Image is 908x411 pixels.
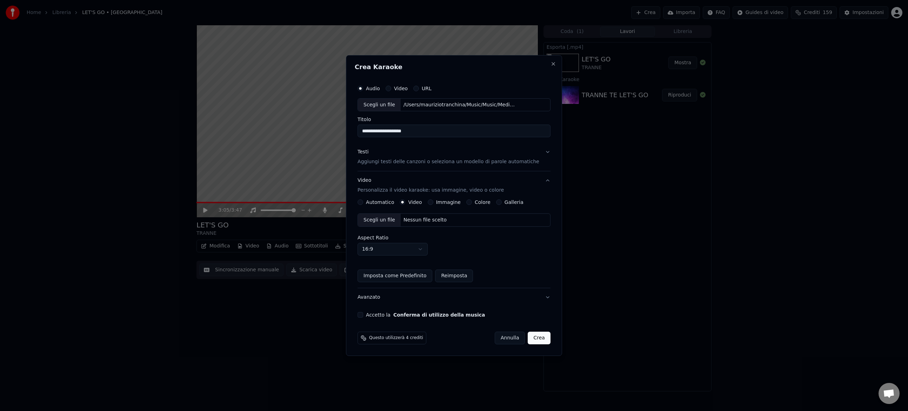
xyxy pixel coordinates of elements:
[358,187,504,194] p: Personalizza il video karaoke: usa immagine, video o colore
[401,217,449,224] div: Nessun file scelto
[369,335,423,341] span: Questo utilizzerà 4 crediti
[475,200,490,205] label: Colore
[422,86,432,91] label: URL
[358,199,550,288] div: VideoPersonalizza il video karaoke: usa immagine, video o colore
[358,235,550,240] label: Aspect Ratio
[408,200,422,205] label: Video
[366,200,394,205] label: Automatico
[358,159,539,166] p: Aggiungi testi delle canzoni o seleziona un modello di parole automatiche
[355,64,553,70] h2: Crea Karaoke
[358,270,432,282] button: Imposta come Predefinito
[366,312,485,317] label: Accetto la
[358,177,504,194] div: Video
[393,312,485,317] button: Accetto la
[366,86,380,91] label: Audio
[435,270,473,282] button: Reimposta
[401,101,520,108] div: /Users/mauriziotranchina/Music/Music/Media.localized/Music/[PERSON_NAME], [PERSON_NAME] M.A & [PE...
[358,288,550,306] button: Avanzato
[358,117,550,122] label: Titolo
[358,143,550,171] button: TestiAggiungi testi delle canzoni o seleziona un modello di parole automatiche
[528,332,550,344] button: Crea
[358,172,550,200] button: VideoPersonalizza il video karaoke: usa immagine, video o colore
[495,332,525,344] button: Annulla
[505,200,523,205] label: Galleria
[358,99,401,111] div: Scegli un file
[358,214,401,226] div: Scegli un file
[394,86,408,91] label: Video
[358,149,368,156] div: Testi
[436,200,461,205] label: Immagine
